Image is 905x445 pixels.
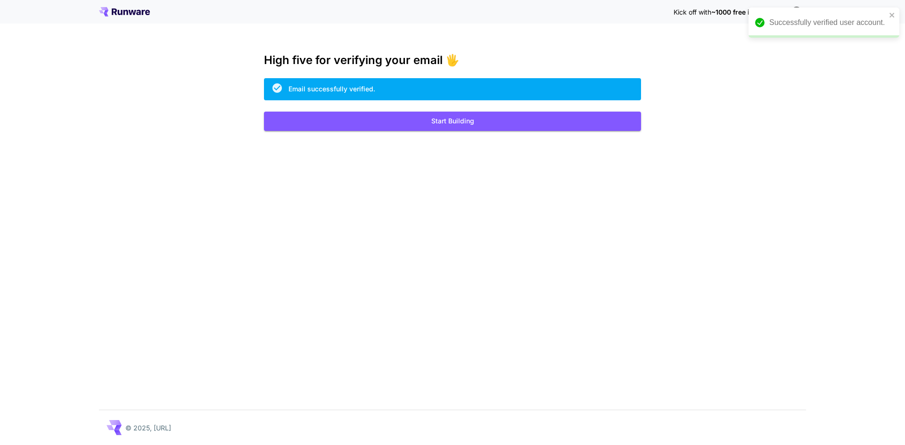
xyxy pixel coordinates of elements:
button: close [889,11,896,19]
h3: High five for verifying your email 🖐️ [264,54,641,67]
button: Start Building [264,112,641,131]
span: ~1000 free images! 🎈 [711,8,783,16]
span: Kick off with [674,8,711,16]
div: Successfully verified user account. [769,17,886,28]
div: Email successfully verified. [288,84,375,94]
p: © 2025, [URL] [125,423,171,433]
button: In order to qualify for free credit, you need to sign up with a business email address and click ... [787,2,806,21]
